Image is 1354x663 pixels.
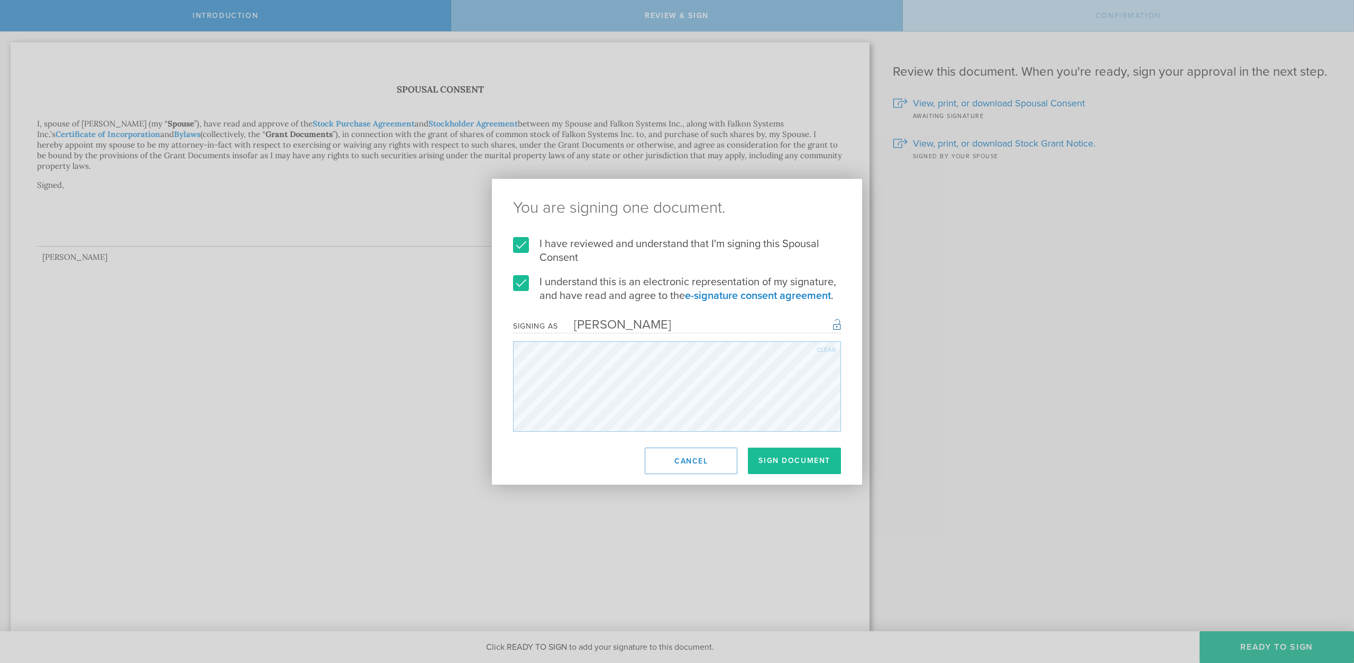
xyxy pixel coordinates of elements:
[513,237,841,265] label: I have reviewed and understand that I'm signing this Spousal Consent
[748,448,841,474] button: Sign Document
[513,322,558,331] div: Signing as
[1301,580,1354,631] iframe: Chat Widget
[645,448,737,474] button: Cancel
[558,317,671,332] div: [PERSON_NAME]
[513,200,841,216] ng-pluralize: You are signing one document.
[513,275,841,303] label: I understand this is an electronic representation of my signature, and have read and agree to the .
[685,289,831,302] a: e-signature consent agreement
